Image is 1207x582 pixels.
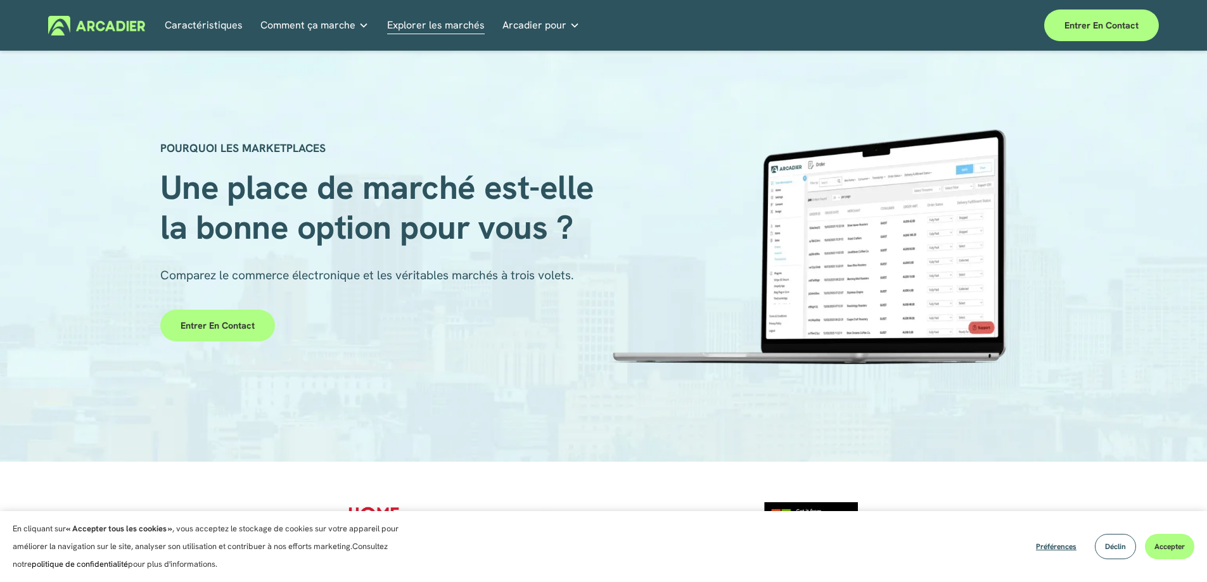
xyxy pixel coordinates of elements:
a: liste déroulante des dossiers [260,16,369,35]
a: politique de confidentialité [32,559,128,569]
button: Déclin [1095,534,1136,559]
font: POURQUOI LES MARKETPLACES [160,141,326,155]
font: Une place de marché est-elle la bonne option pour vous ? [160,165,603,248]
font: Explorer les marchés [387,18,485,32]
font: Entrer en contact [181,320,255,331]
img: Arcadier [48,16,145,35]
font: , vous acceptez le stockage de cookies sur votre appareil pour améliorer la navigation sur le sit... [13,523,399,552]
font: Arcadier pour [502,18,566,32]
a: Entrer en contact [160,310,275,341]
font: Comparez le commerce électronique et les véritables marchés à trois volets. [160,267,574,283]
font: Déclin [1105,541,1126,552]
iframe: Widget de discussion [1144,521,1207,582]
a: Caractéristiques [165,16,243,35]
div: Widget de chat [1144,521,1207,582]
font: pour plus d'informations. [128,559,217,569]
font: Entrer en contact [1064,20,1139,31]
font: Caractéristiques [165,18,243,32]
font: Préférences [1036,541,1076,552]
font: « Accepter tous les cookies » [66,523,172,534]
a: liste déroulante des dossiers [502,16,580,35]
button: Préférences [1026,534,1086,559]
a: Explorer les marchés [387,16,485,35]
font: Comment ça marche [260,18,355,32]
font: En cliquant sur [13,523,66,534]
a: Entrer en contact [1044,9,1159,41]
